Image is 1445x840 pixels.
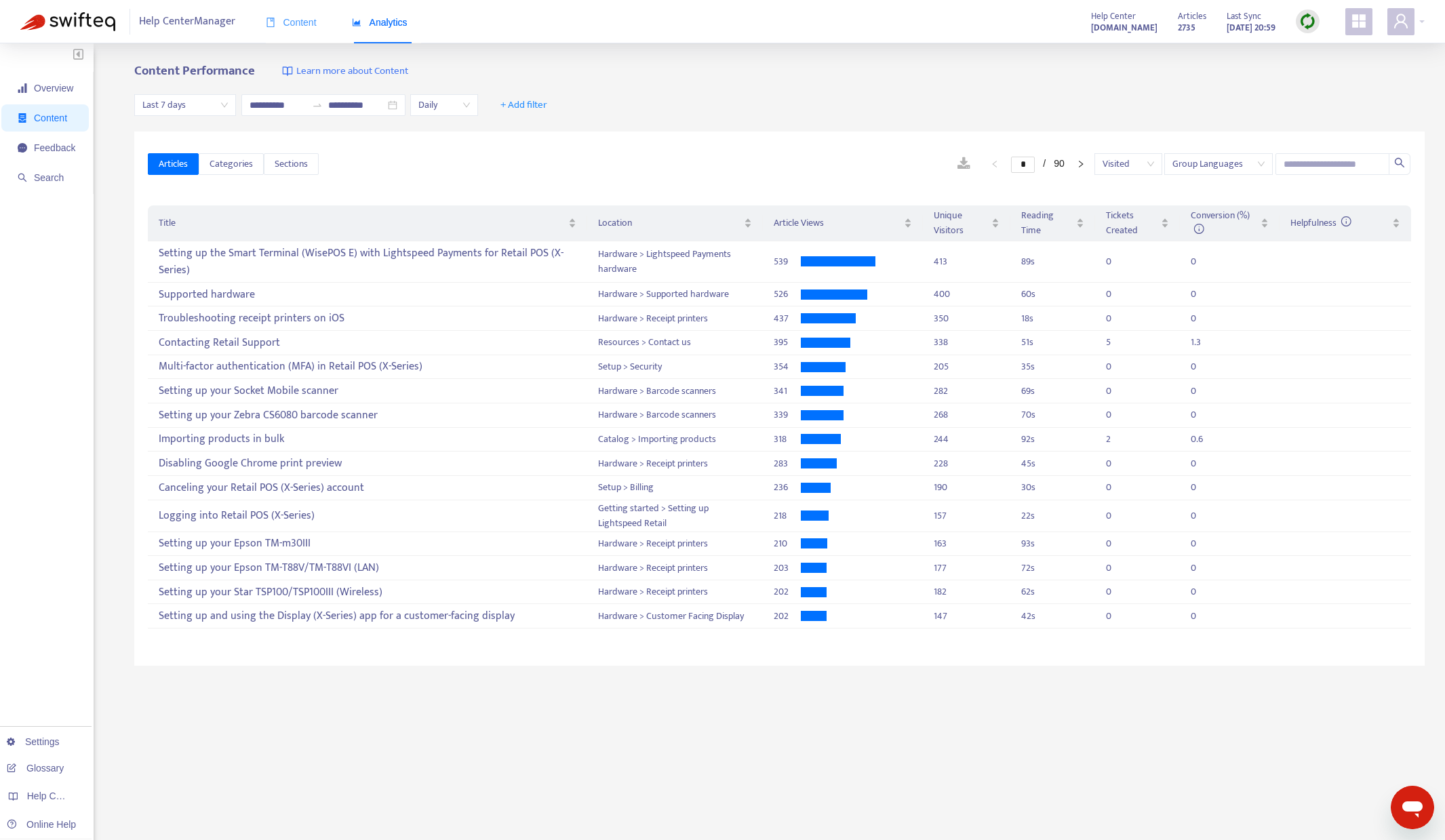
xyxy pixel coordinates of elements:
span: + Add filter [500,97,547,113]
div: 283 [774,456,801,471]
div: 0 [1106,254,1133,269]
div: 60 s [1021,287,1084,302]
span: message [18,143,27,153]
div: 526 [774,287,801,302]
td: Hardware > Barcode scanners [587,379,763,403]
a: [DOMAIN_NAME] [1091,20,1157,35]
span: Unique Visitors [934,208,989,238]
td: Hardware > Receipt printers [587,532,763,557]
th: Unique Visitors [923,205,1011,241]
div: Setting up your Epson TM-T88V/TM-T88VI (LAN) [159,557,576,579]
div: 0 [1191,254,1218,269]
div: 354 [774,359,801,374]
div: 205 [934,359,1000,374]
button: Categories [199,153,264,175]
div: 282 [934,384,1000,399]
div: 0 [1191,508,1218,523]
div: Setting up your Socket Mobile scanner [159,380,576,402]
div: 202 [774,609,801,624]
td: Hardware > Receipt printers [587,580,763,605]
div: 0.6 [1191,432,1218,447]
li: Next Page [1070,156,1092,172]
span: book [266,18,275,27]
div: 0 [1191,407,1218,422]
td: Hardware > Receipt printers [587,306,763,331]
div: 0 [1191,536,1218,551]
div: 318 [774,432,801,447]
img: Swifteq [20,12,115,31]
div: 413 [934,254,1000,269]
div: 147 [934,609,1000,624]
div: Setting up the Smart Terminal (WisePOS E) with Lightspeed Payments for Retail POS (X-Series) [159,242,576,281]
span: Group Languages [1172,154,1265,174]
div: 0 [1106,384,1133,399]
div: 395 [774,335,801,350]
div: 2 [1106,432,1133,447]
a: Online Help [7,819,76,830]
div: 69 s [1021,384,1084,399]
div: 51 s [1021,335,1084,350]
span: appstore [1351,13,1367,29]
span: Categories [210,157,253,172]
th: Tickets Created [1095,205,1181,241]
span: Articles [159,157,188,172]
span: Content [34,113,67,123]
div: 0 [1191,456,1218,471]
div: 0 [1106,609,1133,624]
div: Logging into Retail POS (X-Series) [159,504,576,527]
div: 341 [774,384,801,399]
td: Hardware > Customer Facing Display [587,604,763,628]
span: user [1393,13,1409,29]
div: 190 [934,480,1000,495]
div: 89 s [1021,254,1084,269]
div: 0 [1106,508,1133,523]
td: Getting started > Setting up Lightspeed Retail [587,500,763,532]
div: 0 [1106,456,1133,471]
span: Help Center Manager [139,9,235,35]
div: 30 s [1021,480,1084,495]
div: Disabling Google Chrome print preview [159,452,576,475]
span: Sections [275,157,308,172]
span: swap-right [312,100,323,111]
span: signal [18,83,27,93]
span: Learn more about Content [296,64,408,79]
span: Help Centers [27,791,83,801]
div: 0 [1106,480,1133,495]
span: Daily [418,95,470,115]
div: 1.3 [1191,335,1218,350]
div: 0 [1106,407,1133,422]
span: Search [34,172,64,183]
div: 210 [774,536,801,551]
span: Location [598,216,741,231]
span: Tickets Created [1106,208,1159,238]
span: left [991,160,999,168]
span: Analytics [352,17,408,28]
div: 0 [1191,584,1218,599]
button: left [984,156,1006,172]
div: 45 s [1021,456,1084,471]
span: Articles [1178,9,1206,24]
div: 72 s [1021,561,1084,576]
div: 0 [1106,536,1133,551]
div: 0 [1191,480,1218,495]
span: Article Views [774,216,901,231]
div: 0 [1191,287,1218,302]
div: 203 [774,561,801,576]
div: 18 s [1021,311,1084,326]
div: 157 [934,508,1000,523]
div: Setting up your Star TSP100/TSP100III (Wireless) [159,581,576,603]
div: 539 [774,254,801,269]
span: Helpfulness [1290,215,1352,231]
button: Articles [148,153,199,175]
div: Importing products in bulk [159,428,576,451]
th: Location [587,205,763,241]
div: 0 [1106,311,1133,326]
strong: [DOMAIN_NAME] [1091,20,1157,35]
div: 0 [1191,384,1218,399]
td: Setup > Security [587,355,763,380]
div: 5 [1106,335,1133,350]
div: 0 [1191,561,1218,576]
div: Setting up your Zebra CS6080 barcode scanner [159,404,576,426]
div: 42 s [1021,609,1084,624]
th: Reading Time [1010,205,1094,241]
